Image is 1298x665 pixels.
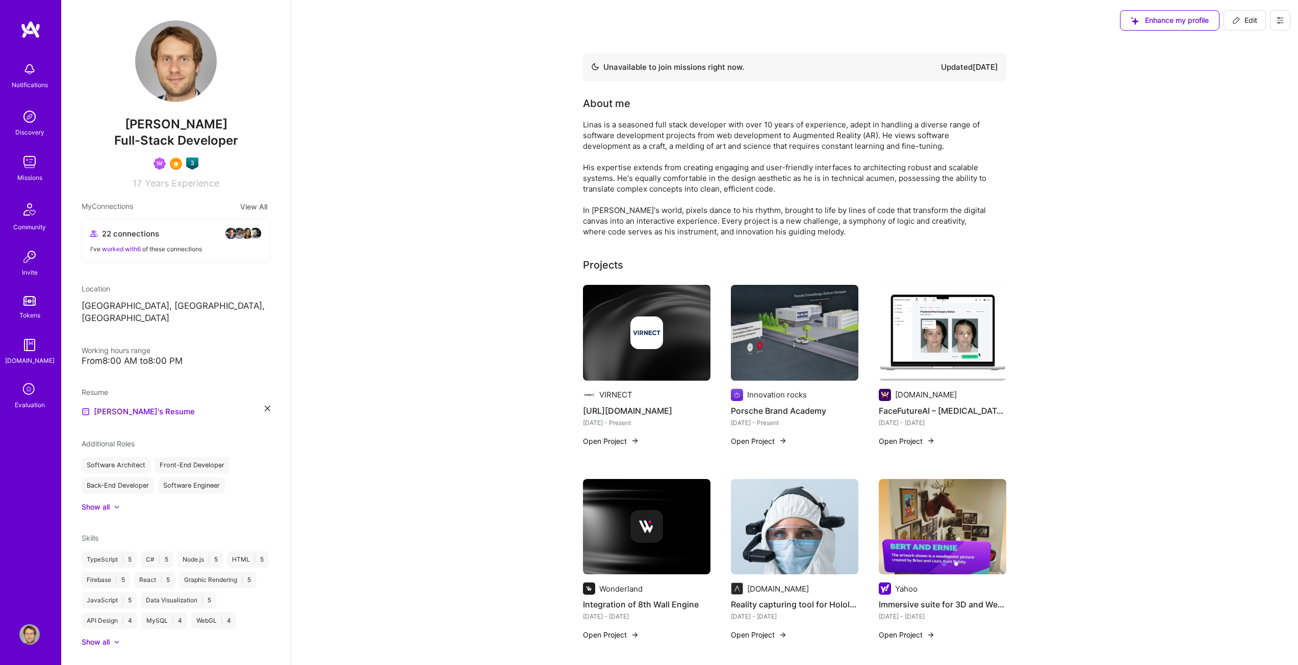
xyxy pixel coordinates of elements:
[82,406,195,418] a: [PERSON_NAME]'s Resume
[583,404,710,417] h4: [URL][DOMAIN_NAME]
[879,417,1006,428] div: [DATE] - [DATE]
[1224,10,1266,31] button: Edit
[82,346,150,355] span: Working hours range
[221,617,223,625] span: |
[17,624,42,645] a: User Avatar
[583,417,710,428] div: [DATE] - Present
[82,477,154,494] div: Back-End Developer
[82,637,110,647] div: Show all
[249,227,262,240] img: avatar
[747,389,807,400] div: Innovation rocks
[265,406,270,411] i: icon Close
[19,107,40,127] img: discovery
[20,20,41,39] img: logo
[177,551,223,568] div: Node.js 5
[879,582,891,595] img: Company logo
[82,457,150,473] div: Software Architect
[158,477,225,494] div: Software Engineer
[201,596,203,604] span: |
[879,611,1006,622] div: [DATE] - [DATE]
[12,79,48,90] div: Notifications
[82,201,133,212] span: My Connections
[82,117,270,132] span: [PERSON_NAME]
[141,592,216,608] div: Data Visualization 5
[631,631,639,639] img: arrow-right
[583,611,710,622] div: [DATE] - [DATE]
[122,617,124,625] span: |
[747,583,809,594] div: [DOMAIN_NAME]
[591,61,744,73] div: Unavailable to join missions right now.
[135,20,217,102] img: User Avatar
[630,316,663,349] img: Company logo
[145,178,219,189] span: Years Experience
[879,598,1006,611] h4: Immersive suite for 3D and WebAR experiences.
[879,436,935,446] button: Open Project
[17,197,42,222] img: Community
[160,576,162,584] span: |
[241,576,243,584] span: |
[1131,17,1139,25] i: icon SuggestedTeams
[1232,15,1257,25] span: Edit
[779,631,787,639] img: arrow-right
[895,583,918,594] div: Yahoo
[82,356,270,366] div: From 8:00 AM to 8:00 PM
[82,219,270,263] button: 22 connectionsavataravataravataravatarI've worked with6 of these connections
[20,380,39,400] i: icon SelectionTeam
[172,617,174,625] span: |
[927,631,935,639] img: arrow-right
[19,624,40,645] img: User Avatar
[779,437,787,445] img: arrow-right
[5,355,55,366] div: [DOMAIN_NAME]
[254,555,256,564] span: |
[879,479,1006,575] img: Immersive suite for 3D and WebAR experiences.
[599,583,643,594] div: Wonderland
[731,285,858,381] img: Porsche Brand Academy
[82,592,137,608] div: JavaScript 5
[225,227,237,240] img: avatar
[141,551,173,568] div: C# 5
[731,417,858,428] div: [DATE] - Present
[122,596,124,604] span: |
[82,551,137,568] div: TypeScript 5
[583,436,639,446] button: Open Project
[170,157,182,170] img: SelectionTeam
[927,437,935,445] img: arrow-right
[591,63,599,71] img: Availability
[208,555,210,564] span: |
[879,404,1006,417] h4: FaceFutureAI – [MEDICAL_DATA] App
[90,244,262,254] div: I've of these connections
[82,439,135,448] span: Additional Roles
[731,389,743,401] img: Company logo
[114,133,238,148] span: Full-Stack Developer
[227,551,269,568] div: HTML 5
[19,247,40,267] img: Invite
[15,127,44,138] div: Discovery
[115,576,117,584] span: |
[630,510,663,543] img: Company logo
[122,555,124,564] span: |
[82,572,130,588] div: Firebase 5
[82,534,98,542] span: Skills
[102,245,141,253] span: worked with 6
[19,310,40,321] div: Tokens
[583,96,630,111] div: About me
[82,388,108,396] span: Resume
[241,227,253,240] img: avatar
[583,582,595,595] img: Company logo
[179,572,256,588] div: Graphic Rendering 5
[141,613,187,629] div: MySQL 4
[23,296,36,306] img: tokens
[233,227,245,240] img: avatar
[155,457,230,473] div: Front-End Developer
[19,335,40,355] img: guide book
[731,436,787,446] button: Open Project
[82,613,137,629] div: API Design 4
[19,59,40,79] img: bell
[159,555,161,564] span: |
[583,598,710,611] h4: Integration of 8th Wall Engine
[731,611,858,622] div: [DATE] - [DATE]
[731,629,787,640] button: Open Project
[1120,10,1219,31] button: Enhance my profile
[191,613,236,629] div: WebGL 4
[134,572,175,588] div: React 5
